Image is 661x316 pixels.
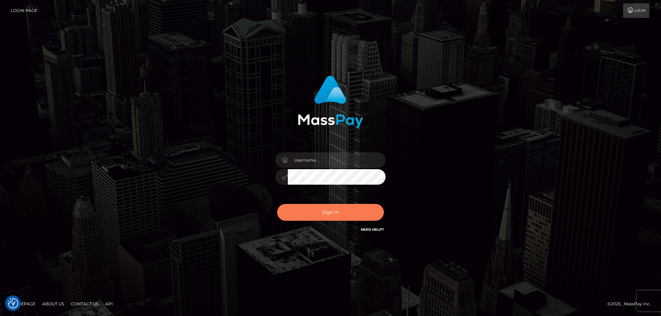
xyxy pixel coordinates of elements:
button: Sign in [277,204,384,221]
img: Revisit consent button [8,298,18,308]
input: Username... [288,152,386,168]
a: Contact Us [68,298,101,309]
a: Need Help? [361,227,384,232]
img: MassPay Login [298,76,363,128]
a: Login Page [11,3,37,18]
div: © 2025 , MassPay Inc. [607,300,656,308]
a: Homepage [8,298,38,309]
a: Login [623,3,649,18]
a: About Us [40,298,67,309]
a: API [103,298,116,309]
button: Consent Preferences [8,298,18,308]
